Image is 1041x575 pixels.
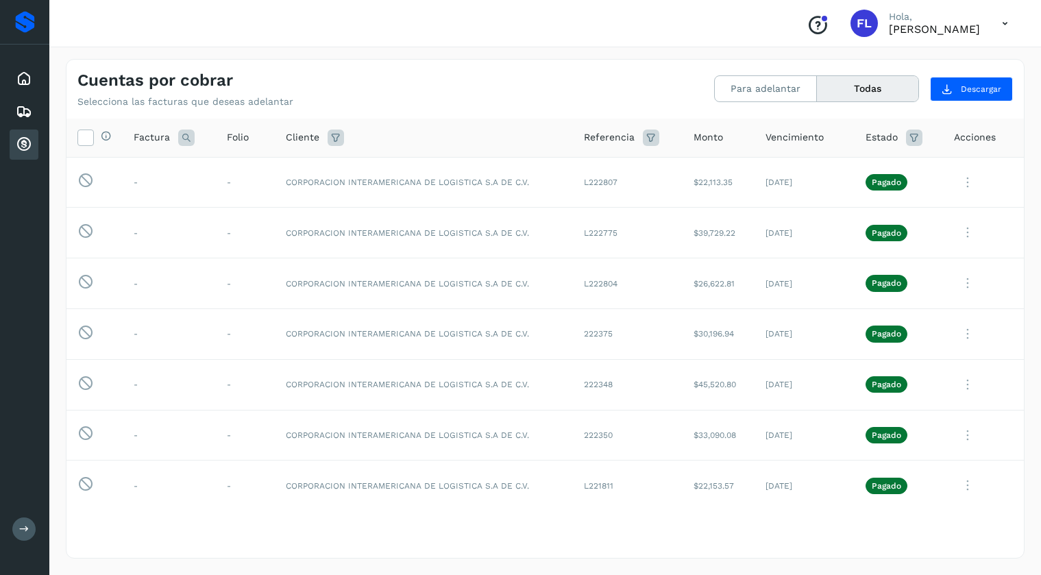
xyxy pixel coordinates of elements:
[275,208,573,258] td: CORPORACION INTERAMERICANA DE LOGISTICA S.A DE C.V.
[755,157,854,208] td: [DATE]
[755,208,854,258] td: [DATE]
[275,157,573,208] td: CORPORACION INTERAMERICANA DE LOGISTICA S.A DE C.V.
[275,359,573,410] td: CORPORACION INTERAMERICANA DE LOGISTICA S.A DE C.V.
[755,308,854,359] td: [DATE]
[889,11,980,23] p: Hola,
[573,359,683,410] td: 222348
[766,130,824,145] span: Vencimiento
[573,157,683,208] td: L222807
[715,76,817,101] button: Para adelantar
[683,359,755,410] td: $45,520.80
[216,359,274,410] td: -
[872,430,901,440] p: Pagado
[123,157,216,208] td: -
[683,157,755,208] td: $22,113.35
[10,97,38,127] div: Embarques
[683,258,755,309] td: $26,622.81
[573,208,683,258] td: L222775
[683,308,755,359] td: $30,196.94
[10,130,38,160] div: Cuentas por cobrar
[216,157,274,208] td: -
[77,71,233,90] h4: Cuentas por cobrar
[275,258,573,309] td: CORPORACION INTERAMERICANA DE LOGISTICA S.A DE C.V.
[872,329,901,339] p: Pagado
[216,461,274,511] td: -
[275,461,573,511] td: CORPORACION INTERAMERICANA DE LOGISTICA S.A DE C.V.
[755,359,854,410] td: [DATE]
[286,130,319,145] span: Cliente
[755,258,854,309] td: [DATE]
[817,76,918,101] button: Todas
[216,308,274,359] td: -
[10,64,38,94] div: Inicio
[227,130,249,145] span: Folio
[134,130,170,145] span: Factura
[954,130,996,145] span: Acciones
[683,461,755,511] td: $22,153.57
[683,410,755,461] td: $33,090.08
[573,410,683,461] td: 222350
[123,359,216,410] td: -
[123,410,216,461] td: -
[930,77,1013,101] button: Descargar
[77,96,293,108] p: Selecciona las facturas que deseas adelantar
[123,258,216,309] td: -
[694,130,723,145] span: Monto
[872,481,901,491] p: Pagado
[889,23,980,36] p: Fabian Lopez Calva
[683,208,755,258] td: $39,729.22
[275,308,573,359] td: CORPORACION INTERAMERICANA DE LOGISTICA S.A DE C.V.
[866,130,898,145] span: Estado
[573,461,683,511] td: L221811
[123,308,216,359] td: -
[872,380,901,389] p: Pagado
[573,258,683,309] td: L222804
[872,228,901,238] p: Pagado
[872,178,901,187] p: Pagado
[961,83,1001,95] span: Descargar
[216,208,274,258] td: -
[755,461,854,511] td: [DATE]
[123,208,216,258] td: -
[755,410,854,461] td: [DATE]
[872,278,901,288] p: Pagado
[216,258,274,309] td: -
[275,410,573,461] td: CORPORACION INTERAMERICANA DE LOGISTICA S.A DE C.V.
[584,130,635,145] span: Referencia
[573,308,683,359] td: 222375
[123,461,216,511] td: -
[216,410,274,461] td: -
